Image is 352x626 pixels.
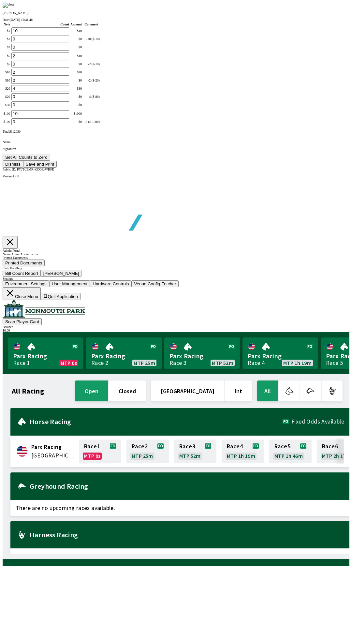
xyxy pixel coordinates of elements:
[274,453,303,458] span: MTP 1h 46m
[227,453,255,458] span: MTP 1h 19m
[3,110,10,117] td: $ 100
[3,35,10,43] td: $ 1
[83,37,100,41] div: -10 ($-10)
[3,22,10,26] th: Note
[23,161,57,168] button: Save and Print
[70,95,82,98] div: $ 0
[3,43,10,51] td: $ 2
[70,70,82,74] div: $ 20
[3,27,10,35] td: $ 1
[83,22,100,26] th: Comment
[91,360,108,365] div: Race 2
[3,161,23,168] button: Dismiss
[3,68,10,76] td: $ 10
[3,252,349,256] div: Name: Admin Access: write
[257,380,278,401] button: All
[70,37,82,41] div: $ 0
[322,444,338,449] span: Race 6
[90,280,131,287] button: Hardware Controls
[151,380,224,401] button: [GEOGRAPHIC_DATA]
[17,130,21,133] span: $ 0
[225,380,252,401] button: Int
[84,444,100,449] span: Race 1
[109,380,146,401] button: closed
[3,325,349,329] div: Balance
[132,444,148,449] span: Race 2
[13,360,30,365] div: Race 1
[84,453,100,458] span: MTP 0s
[91,352,156,360] span: Parx Racing
[41,293,81,300] button: Quit Application
[269,440,312,463] a: Race5MTP 1h 46m
[31,443,75,451] span: Parx Racing
[41,270,82,277] button: [PERSON_NAME]
[248,352,313,360] span: Parx Racing
[70,87,82,90] div: $ 80
[212,360,233,365] span: MTP 52m
[70,29,82,33] div: $ 10
[10,500,349,516] span: There are no upcoming races available.
[3,101,10,109] td: $ 50
[70,112,82,115] div: $ 1000
[3,93,10,100] td: $ 20
[3,266,349,270] div: Cash Handling
[3,260,45,266] button: Printed Documents
[274,444,290,449] span: Race 5
[3,154,50,161] button: Set All Counts to Zero
[70,22,82,26] th: Amount
[3,3,15,8] img: close
[3,18,349,22] div: Date:
[70,120,82,124] div: $ 0
[291,419,344,424] span: Fixed Odds Available
[3,77,10,84] td: $ 10
[248,360,265,365] div: Race 4
[49,280,90,287] button: User Management
[3,147,349,151] p: Signature:
[3,11,349,15] p: [PERSON_NAME]
[3,118,10,126] td: $ 100
[3,130,349,133] div: Total
[8,337,83,369] a: Parx RacingRace 1MTP 0s
[70,103,82,107] div: $ 0
[10,548,349,564] span: There are no upcoming races available.
[11,22,69,26] th: Count
[3,329,349,332] div: $ 0.00
[83,79,100,82] div: -2 ($-20)
[30,419,283,424] h2: Horse Racing
[174,440,216,463] a: Race3MTP 52m
[322,453,350,458] span: MTP 2h 17m
[283,360,312,365] span: MTP 1h 19m
[10,18,33,22] span: [DATE] 12:41:46
[17,168,54,171] span: PYJT-JEMR-KOOR-WHFE
[3,287,41,300] button: Close Menu
[86,337,162,369] a: Parx RacingRace 2MTP 25m
[242,337,318,369] a: Parx RacingRace 4MTP 1h 19m
[61,360,77,365] span: MTP 0s
[18,178,205,247] img: global tote logo
[79,440,121,463] a: Race1MTP 0s
[12,388,44,394] h1: All Racing
[169,352,235,360] span: Parx Racing
[3,277,349,280] div: Settings
[134,360,155,365] span: MTP 25m
[179,453,201,458] span: MTP 52m
[3,300,85,318] img: venue logo
[132,453,153,458] span: MTP 25m
[169,360,186,365] div: Race 3
[70,54,82,58] div: $ 10
[70,79,82,82] div: $ 0
[3,60,10,68] td: $ 5
[3,52,10,60] td: $ 5
[9,130,17,133] span: $ 1120
[13,352,78,360] span: Parx Racing
[31,451,75,460] span: United States
[131,280,179,287] button: Venue Config Fetcher
[3,85,10,92] td: $ 20
[70,45,82,49] div: $ 0
[126,440,169,463] a: Race2MTP 25m
[3,168,349,171] div: Public ID:
[326,360,343,365] div: Race 5
[3,249,349,252] div: Admin Portal
[83,120,100,124] div: -10 ($-1000)
[75,380,108,401] button: open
